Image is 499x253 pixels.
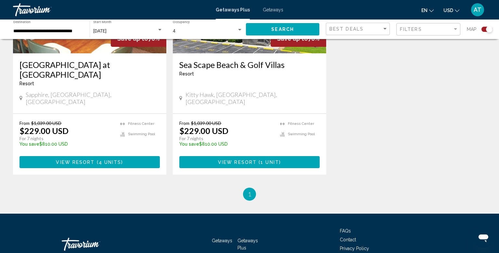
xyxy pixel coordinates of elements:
span: Map [467,25,477,34]
a: FAQs [340,228,351,233]
iframe: Button to launch messaging window [473,227,494,248]
span: Resort [179,71,194,76]
p: For 7 nights [19,136,114,141]
span: $1,039.00 USD [191,120,221,126]
span: Fitness Center [128,122,154,126]
button: Change currency [443,6,459,15]
span: 4 units [99,160,122,165]
span: Filters [400,27,422,32]
ul: Pagination [13,188,486,201]
p: For 7 nights [179,136,274,141]
span: en [421,8,428,13]
span: Search [271,27,294,32]
a: Sea Scape Beach & Golf Villas [179,60,320,70]
span: 4 [173,28,175,33]
a: Getaways Plus [216,7,250,12]
span: $1,039.00 USD [31,120,61,126]
span: From [179,120,189,126]
a: Getaways [263,7,283,12]
button: View Resort(4 units) [19,156,160,168]
span: You save [179,141,199,147]
span: Swimming Pool [288,132,315,136]
a: Getaways Plus [237,238,258,250]
button: Search [246,23,319,35]
mat-select: Sort by [329,26,388,32]
span: You save [19,141,39,147]
span: Resort [19,81,34,86]
p: $810.00 USD [19,141,114,147]
span: Fitness Center [288,122,314,126]
a: Travorium [13,3,209,16]
button: User Menu [469,3,486,17]
button: View Resort(1 unit) [179,156,320,168]
a: [GEOGRAPHIC_DATA] at [GEOGRAPHIC_DATA] [19,60,160,79]
p: $229.00 USD [19,126,69,136]
span: Sapphire, [GEOGRAPHIC_DATA], [GEOGRAPHIC_DATA] [26,91,160,105]
span: [DATE] [93,28,107,33]
span: 1 [248,191,251,198]
button: Change language [421,6,434,15]
span: 1 unit [261,160,279,165]
span: Best Deals [329,26,364,32]
span: Swimming Pool [128,132,155,136]
span: View Resort [56,160,95,165]
a: Getaways [212,238,232,243]
span: ( ) [257,160,281,165]
span: AT [474,7,481,13]
p: $810.00 USD [179,141,274,147]
button: Filter [396,23,460,36]
p: $229.00 USD [179,126,228,136]
a: Contact [340,237,356,242]
span: From [19,120,30,126]
span: USD [443,8,453,13]
span: ( ) [95,160,123,165]
span: View Resort [218,160,257,165]
span: Kitty Hawk, [GEOGRAPHIC_DATA], [GEOGRAPHIC_DATA] [186,91,320,105]
a: Privacy Policy [340,246,369,251]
